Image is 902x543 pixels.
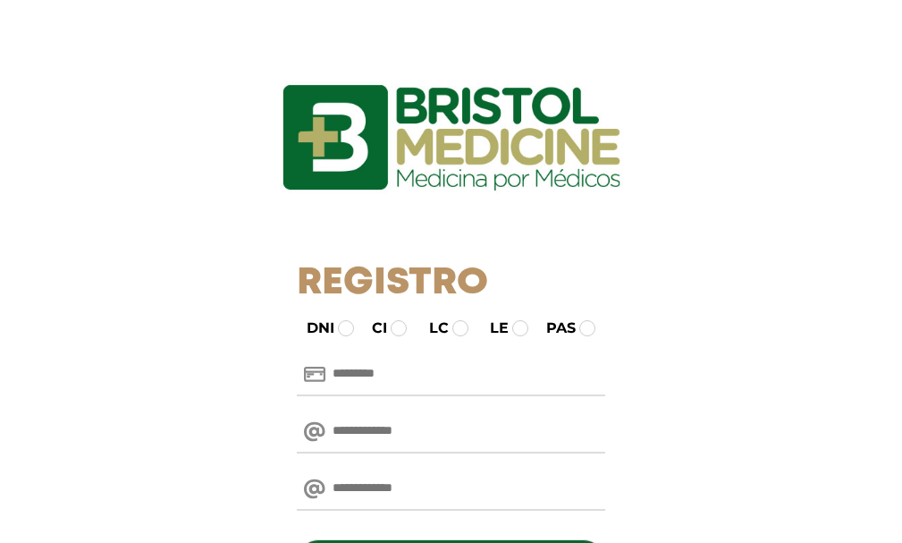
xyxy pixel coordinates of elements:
img: logo_ingresarbristol.jpg [210,21,693,254]
label: LC [413,318,449,339]
label: CI [356,318,387,339]
label: DNI [291,318,334,339]
h1: Registro [297,261,605,306]
label: LE [474,318,509,339]
label: PAS [530,318,576,339]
